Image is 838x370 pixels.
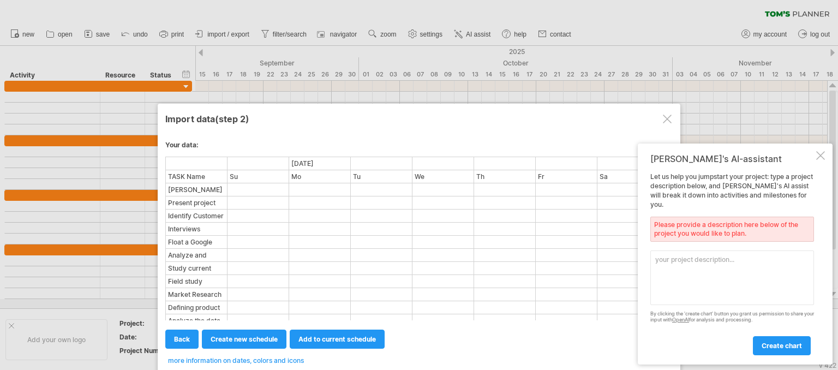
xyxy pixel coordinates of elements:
[290,158,350,169] div: [DATE]
[650,217,814,242] div: Please provide a description here below of the project you would like to plan.
[165,109,673,128] div: Import data
[166,276,226,287] div: Field study
[174,335,190,343] span: back
[202,330,286,349] a: create new schedule
[672,317,689,323] a: OpenAI
[165,330,199,349] a: back
[166,171,226,182] div: TASK Name
[762,342,802,350] span: create chart
[211,335,278,343] span: create new schedule
[753,336,811,355] a: create chart
[650,311,814,323] div: By clicking the 'create chart' button you grant us permission to share your input with for analys...
[290,330,385,349] a: add to current schedule
[166,289,226,300] div: Market Research
[290,171,350,182] div: Mo
[166,210,226,222] div: Identify Customer Needs
[215,114,249,124] span: (step 2)
[598,171,658,182] div: Sa
[166,197,226,208] div: Present project plan
[650,153,814,164] div: [PERSON_NAME]'s AI-assistant
[166,236,226,248] div: Float a Google Form
[413,171,473,182] div: We
[166,223,226,235] div: Interviews
[168,356,304,365] span: more information on dates, colors and icons
[166,262,226,274] div: Study current solutions
[166,315,226,326] div: Analyze the data collected so far
[166,184,226,195] div: [PERSON_NAME] Diagram
[475,171,535,182] div: Th
[351,171,411,182] div: Tu
[228,171,288,182] div: Su
[536,171,596,182] div: Fr
[166,249,226,261] div: Analyze and Interpret obtained data
[165,141,673,154] div: Your data:
[650,172,814,355] div: Let us help you jumpstart your project: type a project description below, and [PERSON_NAME]'s AI ...
[166,302,226,313] div: Defining product specifications
[298,335,376,343] span: add to current schedule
